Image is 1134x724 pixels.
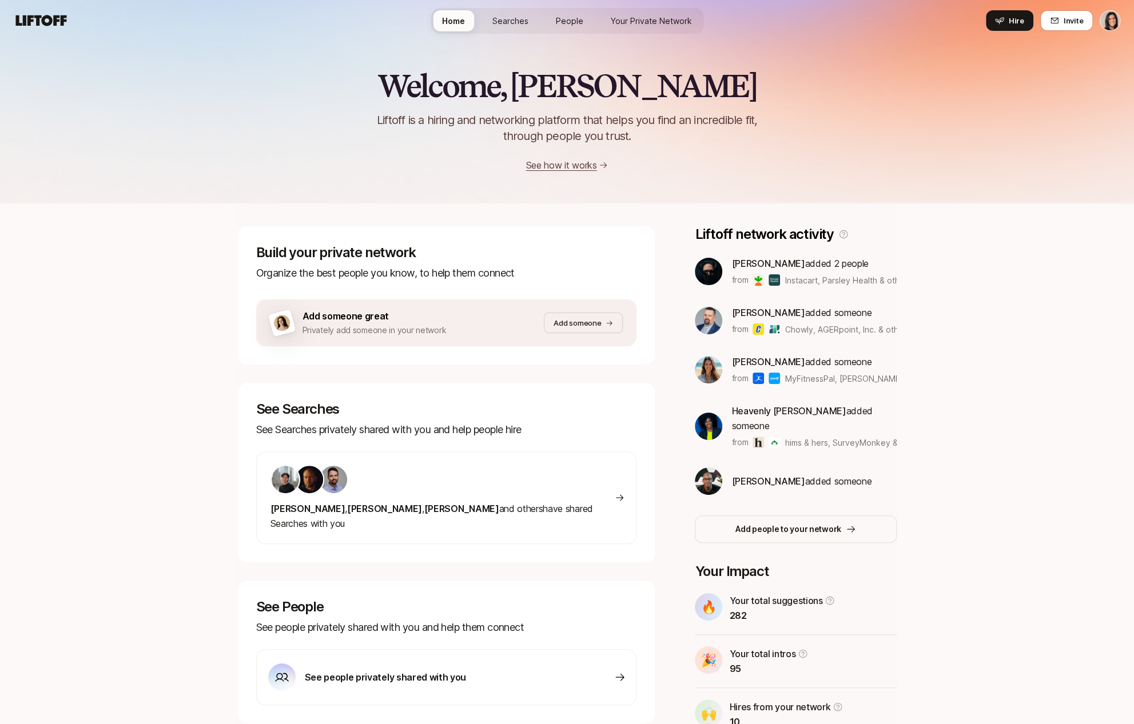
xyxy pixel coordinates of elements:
[769,323,780,335] img: AGERpoint, Inc.
[769,437,780,448] img: SurveyMonkey
[731,307,805,318] span: [PERSON_NAME]
[347,503,422,514] span: [PERSON_NAME]
[492,15,528,27] span: Searches
[272,466,299,493] img: 48213564_d349_4c7a_bc3f_3e31999807fd.jfif
[377,69,757,103] h2: Welcome, [PERSON_NAME]
[731,354,896,369] p: added someone
[544,313,623,333] button: Add someone
[256,265,637,281] p: Organize the best people you know, to help them connect
[731,322,748,336] p: from
[695,413,722,440] img: 6081c6f1_808d_4677_a6df_31b9bab46b4f.jpg
[729,593,822,608] p: Your total suggestions
[753,274,764,286] img: Instacart
[256,599,637,615] p: See People
[695,258,722,285] img: 47dd0b03_c0d6_4f76_830b_b248d182fe69.jpg
[272,313,291,333] img: woman-on-brown-bg.png
[442,15,465,27] span: Home
[422,503,424,514] span: ,
[785,438,924,447] span: hims & hers, SurveyMonkey & others
[1064,15,1083,26] span: Invite
[785,323,896,335] span: Chowly, AGERpoint, Inc. & others
[731,256,896,271] p: added 2 people
[731,273,748,287] p: from
[270,503,345,514] span: [PERSON_NAME]
[729,608,835,623] p: 282
[695,467,722,495] img: 50a8c592_c237_4a17_9ed0_408eddd52876.jpg
[547,10,592,31] a: People
[769,373,780,384] img: Gopuff
[729,699,830,714] p: Hires from your network
[345,503,347,514] span: ,
[731,474,872,489] p: added someone
[296,466,323,493] img: 26d23996_e204_480d_826d_8aac4dc78fb2.jpg
[1040,10,1093,31] button: Invite
[731,356,805,367] span: [PERSON_NAME]
[424,503,499,514] span: [PERSON_NAME]
[695,646,722,674] div: 🎉
[483,10,538,31] a: Searches
[1100,10,1120,31] button: Eleanor Morgan
[303,309,447,323] p: Add someone great
[729,661,808,676] p: 95
[695,356,722,383] img: ACg8ocJ4E7KNf1prt9dpF452N_rrNikae2wvUsc1K4T329jtwYtvoDHlKA=s160-c
[256,422,637,438] p: See Searches privately shared with you and help people hire
[695,226,833,242] p: Liftoff network activity
[731,475,805,487] span: [PERSON_NAME]
[305,670,466,685] p: See people privately shared with you
[556,15,583,27] span: People
[785,275,911,285] span: Instacart, Parsley Health & others
[731,305,896,320] p: added someone
[735,522,841,536] p: Add people to your network
[303,323,447,337] p: Privately add someone in your network
[602,10,701,31] a: Your Private Network
[433,10,474,31] a: Home
[785,373,896,385] span: MyFitnessPal, [PERSON_NAME] & others
[731,371,748,385] p: from
[731,258,805,269] span: [PERSON_NAME]
[731,405,846,417] span: Heavenly [PERSON_NAME]
[695,563,896,579] p: Your Impact
[256,401,637,417] p: See Searches
[986,10,1033,31] button: Hire
[729,646,795,661] p: Your total intros
[554,317,601,329] p: Add someone
[256,619,637,635] p: See people privately shared with you and help them connect
[753,373,764,384] img: MyFitnessPal
[270,503,593,529] span: and others have shared Searches with you
[526,159,597,171] a: See how it works
[753,323,764,335] img: Chowly
[1100,11,1120,30] img: Eleanor Morgan
[1009,15,1024,26] span: Hire
[731,403,896,433] p: added someone
[256,245,637,261] p: Build your private network
[695,515,896,543] button: Add people to your network
[320,466,347,493] img: 9bbf0f28_876c_4d82_8695_ccf9acec8431.jfif
[769,274,780,286] img: Parsley Health
[695,593,722,621] div: 🔥
[611,15,692,27] span: Your Private Network
[695,307,722,334] img: 16c2148d_a277_47e0_8b13_4e31505bedd2.jpg
[731,435,748,449] p: from
[753,437,764,448] img: hims & hers
[363,112,772,144] p: Liftoff is a hiring and networking platform that helps you find an incredible fit, through people...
